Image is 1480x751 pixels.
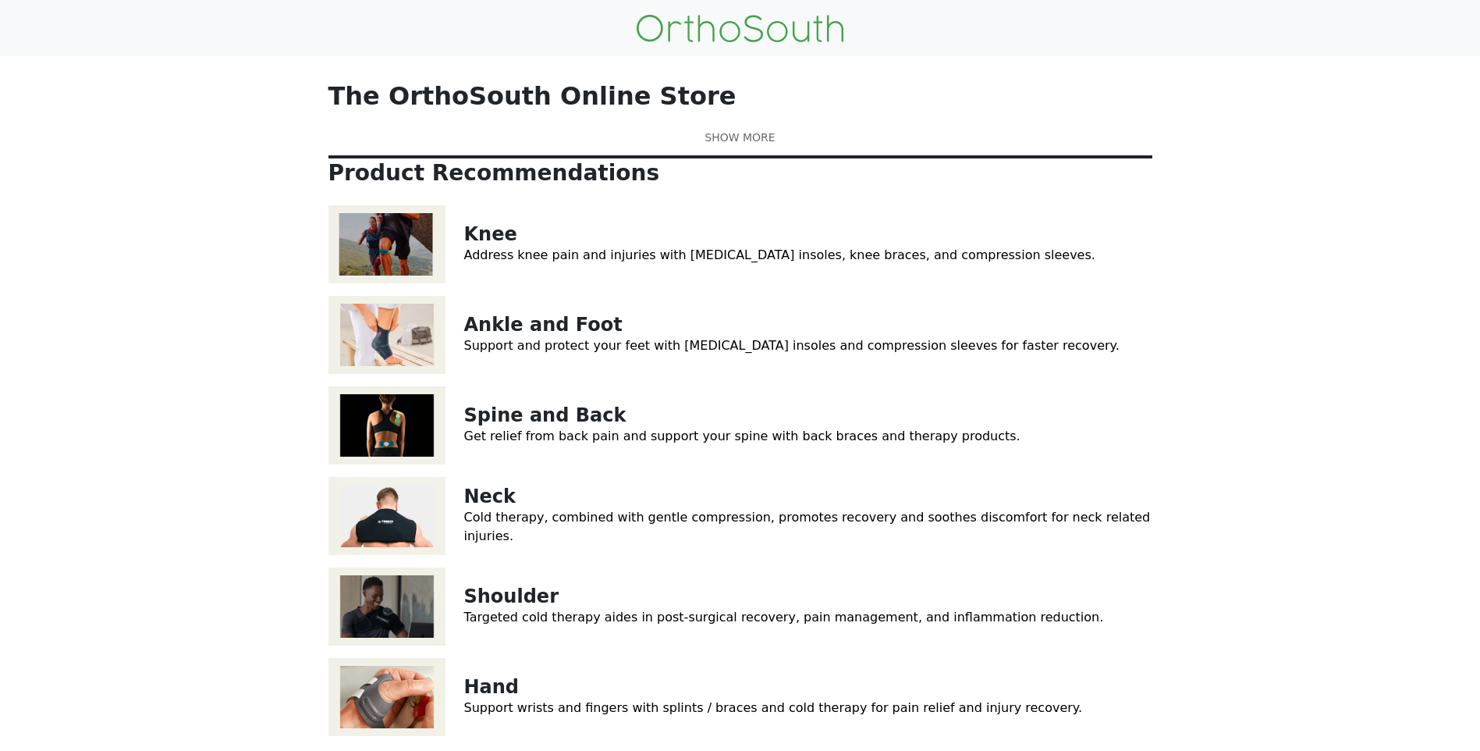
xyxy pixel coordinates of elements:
[464,585,559,607] a: Shoulder
[328,386,445,464] img: Spine and Back
[637,15,843,42] img: OrthoSouth
[464,338,1120,353] a: Support and protect your feet with [MEDICAL_DATA] insoles and compression sleeves for faster reco...
[328,658,445,736] img: Hand
[464,223,517,245] a: Knee
[328,477,445,555] img: Neck
[328,296,445,374] img: Ankle and Foot
[464,510,1151,543] a: Cold therapy, combined with gentle compression, promotes recovery and soothes discomfort for neck...
[328,81,1152,111] p: The OrthoSouth Online Store
[328,568,445,646] img: Shoulder
[464,404,626,426] a: Spine and Back
[464,676,520,698] a: Hand
[464,429,1020,443] a: Get relief from back pain and support your spine with back braces and therapy products.
[464,486,516,507] a: Neck
[464,314,623,336] a: Ankle and Foot
[464,700,1083,715] a: Support wrists and fingers with splints / braces and cold therapy for pain relief and injury reco...
[464,247,1095,262] a: Address knee pain and injuries with [MEDICAL_DATA] insoles, knee braces, and compression sleeves.
[464,610,1104,625] a: Targeted cold therapy aides in post-surgical recovery, pain management, and inflammation reduction.
[328,205,445,283] img: Knee
[328,160,1152,187] p: Product Recommendations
